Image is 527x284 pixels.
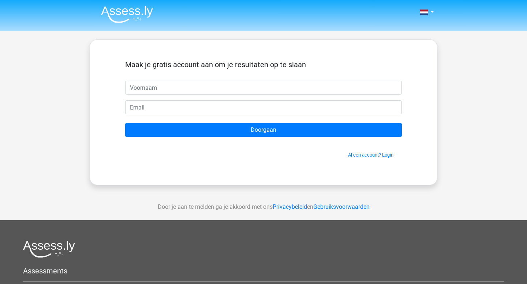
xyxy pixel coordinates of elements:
[23,241,75,258] img: Assessly logo
[125,123,402,137] input: Doorgaan
[125,81,402,95] input: Voornaam
[125,100,402,114] input: Email
[313,203,370,210] a: Gebruiksvoorwaarden
[23,266,504,275] h5: Assessments
[125,60,402,69] h5: Maak je gratis account aan om je resultaten op te slaan
[101,6,153,23] img: Assessly
[348,152,393,158] a: Al een account? Login
[273,203,307,210] a: Privacybeleid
